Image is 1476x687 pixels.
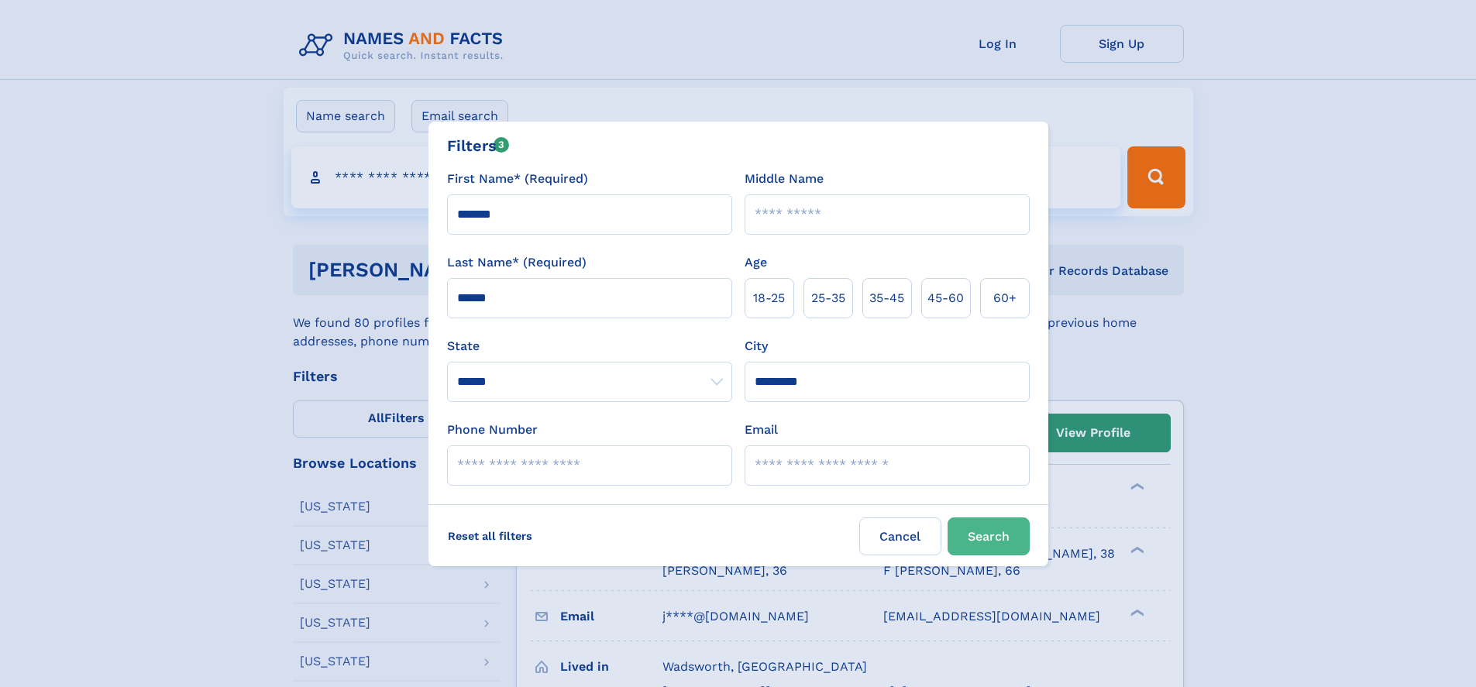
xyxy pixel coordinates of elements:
[438,517,542,555] label: Reset all filters
[927,289,964,307] span: 45‑60
[447,337,732,356] label: State
[859,517,941,555] label: Cancel
[753,289,785,307] span: 18‑25
[811,289,845,307] span: 25‑35
[993,289,1017,307] span: 60+
[745,337,768,356] label: City
[745,421,778,439] label: Email
[948,517,1030,555] button: Search
[447,134,510,157] div: Filters
[745,253,767,272] label: Age
[869,289,904,307] span: 35‑45
[447,253,587,272] label: Last Name* (Required)
[745,170,824,188] label: Middle Name
[447,421,538,439] label: Phone Number
[447,170,588,188] label: First Name* (Required)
